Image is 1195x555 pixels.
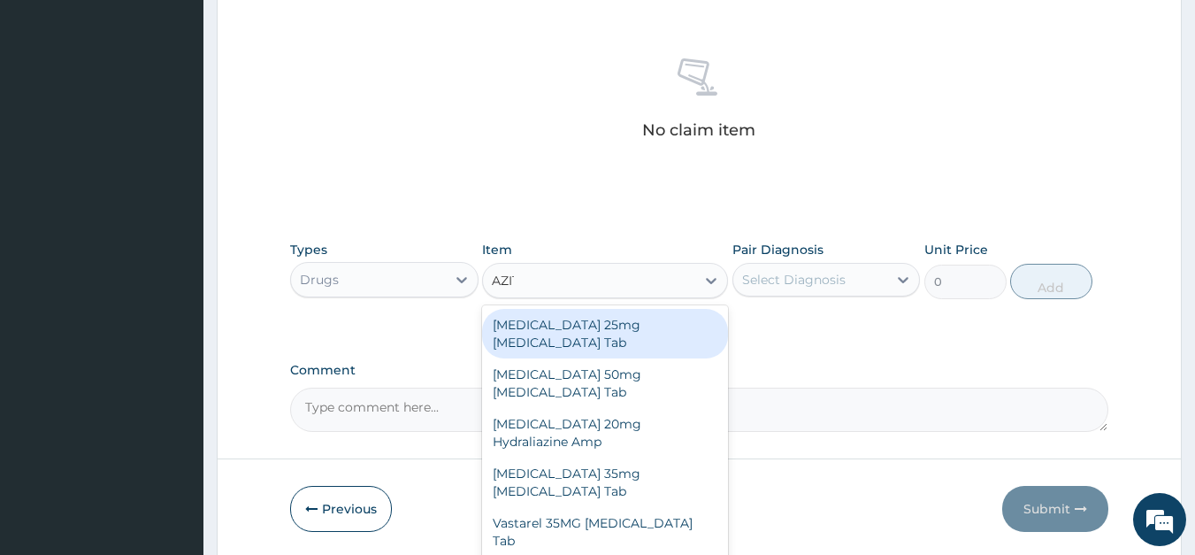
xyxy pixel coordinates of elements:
[290,363,1109,378] label: Comment
[642,121,755,139] p: No claim item
[103,166,244,344] span: We're online!
[482,408,728,458] div: [MEDICAL_DATA] 20mg Hydraliazine Amp
[1010,264,1092,299] button: Add
[1002,486,1108,532] button: Submit
[9,368,337,430] textarea: Type your message and hit 'Enter'
[300,271,339,289] div: Drugs
[482,358,728,408] div: [MEDICAL_DATA] 50mg [MEDICAL_DATA] Tab
[290,486,392,532] button: Previous
[732,241,823,258] label: Pair Diagnosis
[482,309,728,358] div: [MEDICAL_DATA] 25mg [MEDICAL_DATA] Tab
[482,241,512,258] label: Item
[33,89,72,133] img: d_794563401_company_1708531726252_794563401
[290,9,333,51] div: Minimize live chat window
[482,458,728,507] div: [MEDICAL_DATA] 35mg [MEDICAL_DATA] Tab
[742,271,846,289] div: Select Diagnosis
[92,99,297,122] div: Chat with us now
[290,243,327,258] label: Types
[924,241,988,258] label: Unit Price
